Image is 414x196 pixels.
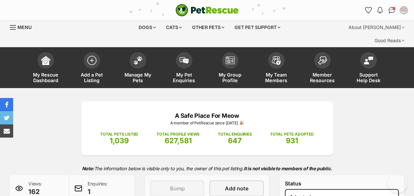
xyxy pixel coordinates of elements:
[244,166,332,171] strong: It is not visible to members of the public.
[179,57,189,64] img: pet-enquiries-icon-7e3ad2cf08bfb03b45e93fb7055b45f3efa6380592205ae92323e6603595dc1f.svg
[225,184,248,192] span: Add note
[110,136,129,145] span: 1,039
[23,49,69,88] a: My Rescue Dashboard
[364,56,373,64] img: help-desk-icon-fdf02630f3aa405de69fd3d07c3f3aa587a6932b1a1747fa1d2bba05be0121f9.svg
[31,72,61,83] span: My Rescue Dashboard
[100,131,138,137] p: TOTAL PETS LISTED
[87,56,97,65] img: add-pet-listing-icon-0afa8454b4691262ce3f59096e99ab1cd57d4a30225e0717b998d2c9b9846f56.svg
[375,5,385,16] button: Notifications
[270,131,314,137] p: TOTAL PETS ADOPTED
[91,120,323,126] p: A member of PetRescue since [DATE] 🎉
[161,21,186,34] div: Cats
[377,7,383,14] img: notifications-46538b983faf8c2785f20acdc204bb7945ddae34d4c08c2a6579f10ce5e182be.svg
[207,49,253,88] a: My Group Profile
[318,56,327,65] img: member-resources-icon-8e73f808a243e03378d46382f2149f9095a855e16c252ad45f914b54edf8863c.svg
[187,21,229,34] div: Other pets
[370,34,409,47] div: Good Reads
[228,136,242,145] span: 647
[169,72,199,83] span: My Pet Enquiries
[345,49,392,88] a: Support Help Desk
[82,166,94,171] strong: Note:
[77,72,107,83] span: Add a Pet Listing
[41,56,50,65] img: dashboard-icon-eb2f2d2d3e046f16d808141f083e7271f6b2e854fb5c12c21221c1fb7104beca.svg
[299,49,345,88] a: Member Resources
[156,131,200,137] p: TOTAL PROFILE VIEWS
[363,5,373,16] a: Favourites
[285,180,399,186] label: Status
[123,72,153,83] span: Manage My Pets
[215,72,245,83] span: My Group Profile
[389,7,396,14] img: chat-41dd97257d64d25036548639549fe6c8038ab92f7586957e7f3b1b290dea8141.svg
[262,72,291,83] span: My Team Members
[226,56,235,64] img: group-profile-icon-3fa3cf56718a62981997c0bc7e787c4b2cf8bcc04b72c1350f741eb67cf2f40e.svg
[354,72,383,83] span: Support Help Desk
[344,21,409,34] div: About [PERSON_NAME]
[161,49,207,88] a: My Pet Enquiries
[91,111,323,120] p: A Safe Place For Meow
[272,56,281,65] img: team-members-icon-5396bd8760b3fe7c0b43da4ab00e1e3bb1a5d9ba89233759b79545d2d3fc5d0d.svg
[387,5,397,16] a: Conversations
[218,131,252,137] p: TOTAL ENQUIRIES
[308,72,337,83] span: Member Resources
[176,4,239,16] a: PetRescue
[17,24,32,30] span: Menu
[10,162,404,175] p: The information below is visible only to you, the owner of this pet listing.
[115,49,161,88] a: Manage My Pets
[399,5,409,16] button: My account
[253,49,299,88] a: My Team Members
[388,173,407,193] iframe: Help Scout Beacon - Open
[176,4,239,16] img: logo-cat-932fe2b9b8326f06289b0f2fb663e598f794de774fb13d1741a6617ecf9a85b4.svg
[10,21,36,33] a: Menu
[69,49,115,88] a: Add a Pet Listing
[286,136,298,145] span: 931
[134,21,160,34] div: Dogs
[230,21,285,34] div: Get pet support
[400,7,407,14] img: A Safe Place For Meow profile pic
[165,136,192,145] span: 627,581
[363,5,409,16] ul: Account quick links
[133,56,143,65] img: manage-my-pets-icon-02211641906a0b7f246fdf0571729dbe1e7629f14944591b6c1af311fb30b64b.svg
[170,184,185,192] span: Bump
